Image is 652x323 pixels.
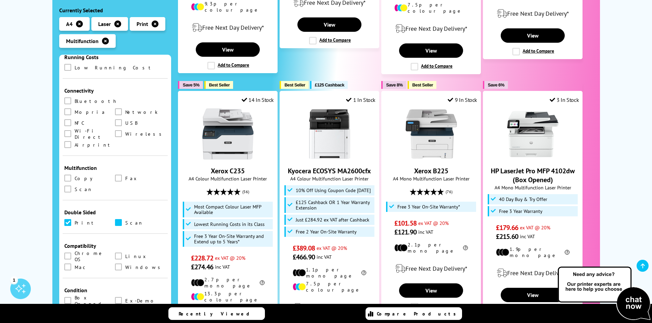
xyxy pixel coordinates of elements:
li: 1.9p per mono page [496,246,570,258]
span: Save 5% [183,82,199,88]
span: Network [125,108,158,116]
span: A4 Colour Multifunction Laser Printer [283,175,375,182]
li: 9.3p per colour page [191,1,265,13]
span: £215.60 [496,232,518,241]
div: Double Sided [64,209,166,216]
span: Most Compact Colour Laser MFP Available [194,204,271,215]
img: HP LaserJet Pro MFP 4102dw (Box Opened) [507,108,559,160]
div: 1 [10,276,18,284]
span: Lowest Running Costs in its Class [194,221,265,227]
li: 1.1p per mono page [293,267,366,279]
span: ex VAT @ 20% [418,220,449,226]
a: HP LaserJet Pro MFP 4102dw (Box Opened) [507,154,559,161]
label: Add to Compare [309,37,351,44]
span: Just £284.92 ex VAT after Cashback [296,217,369,223]
a: View [399,283,463,298]
span: Wi-Fi Direct [75,130,115,138]
span: ex VAT @ 20% [317,245,347,251]
span: £125 Cashback [315,82,344,88]
a: View [399,43,463,58]
div: 14 In Stock [242,96,274,103]
div: modal_delivery [283,298,375,317]
label: Add to Compare [512,48,554,55]
a: Xerox C235 [202,154,254,161]
span: £466.90 [293,253,315,261]
span: inc VAT [215,264,230,270]
span: Mac [75,264,88,271]
div: 3 In Stock [550,96,579,103]
div: modal_delivery [182,18,274,37]
span: Print [75,219,97,227]
a: Xerox B225 [414,166,448,175]
li: 7.5p per colour page [293,281,366,293]
a: Xerox B225 [406,154,457,161]
span: Fax [125,175,139,182]
a: View [501,28,564,43]
span: £125 Cashback OR 1 Year Warranty Extension [296,200,373,211]
a: Recently Viewed [168,307,265,320]
span: Ex-Demo [125,297,157,305]
span: Compare Products [377,311,460,317]
span: USB [125,119,137,127]
span: A4 Mono Multifunction Laser Printer [487,184,579,191]
span: Free 3 Year On-Site Warranty and Extend up to 5 Years* [194,233,271,244]
span: A4 Colour Multifunction Laser Printer [182,175,274,182]
a: Kyocera ECOSYS MA2600cfx [288,166,371,175]
label: Add to Compare [207,62,249,69]
span: £228.72 [191,254,213,263]
span: Best Seller [284,82,305,88]
span: Laser [98,21,111,27]
span: Windows [125,264,164,271]
div: modal_delivery [487,4,579,23]
span: (56) [242,185,249,198]
button: £125 Cashback [310,81,348,89]
span: Linux [125,253,148,260]
div: Currently Selected [59,7,171,14]
span: inc VAT [520,233,535,240]
span: Best Seller [412,82,433,88]
span: £101.58 [394,219,417,228]
a: View [196,42,259,57]
span: Low Running Cost [75,64,154,71]
span: Chrome OS [75,253,115,260]
div: Condition [64,287,166,294]
span: Free 2 Year On-Site Warranty [296,229,357,234]
a: HP LaserJet Pro MFP 4102dw (Box Opened) [491,166,575,184]
span: Box Opened [75,297,115,305]
span: Bluetooth [75,97,118,105]
div: modal_delivery [487,264,579,283]
label: Add to Compare [411,303,452,310]
span: Multifunction [66,38,99,44]
span: inc VAT [317,254,332,260]
div: Multifunction [64,164,166,171]
span: Airprint [75,141,113,149]
a: View [501,288,564,302]
button: Save 6% [483,81,508,89]
button: Best Seller [408,81,437,89]
button: Save 5% [178,81,203,89]
div: Connectivity [64,87,166,94]
div: modal_delivery [385,19,477,38]
a: View [297,17,361,32]
span: A4 Mono Multifunction Laser Printer [385,175,477,182]
span: Scan [125,219,143,227]
span: Save 8% [386,82,402,88]
div: modal_delivery [385,259,477,278]
a: Xerox C235 [211,166,245,175]
img: Xerox B225 [406,108,457,160]
span: ex VAT @ 20% [520,224,550,231]
span: Best Seller [209,82,230,88]
span: Mopria [75,108,106,116]
div: 9 In Stock [448,96,477,103]
span: 40 Day Buy & Try Offer [499,197,547,202]
span: NFC [75,119,84,127]
span: Print [137,21,148,27]
li: 2.1p per mono page [394,242,468,254]
div: 1 In Stock [346,96,375,103]
span: Copy [75,175,98,182]
img: Kyocera ECOSYS MA2600cfx [304,108,355,160]
li: 7.5p per colour page [394,2,468,14]
span: Free 3 Year Warranty [499,208,542,214]
span: £274.46 [191,263,213,271]
li: 13.3p per colour page [191,291,265,303]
